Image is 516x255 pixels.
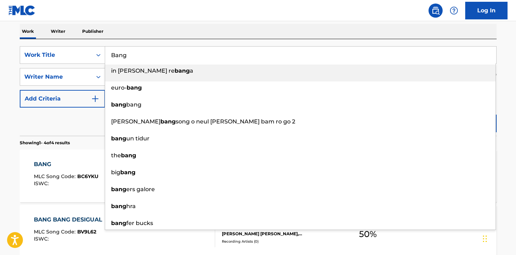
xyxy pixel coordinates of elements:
span: the [111,152,121,159]
img: 9d2ae6d4665cec9f34b9.svg [91,95,99,103]
span: un tidur [126,135,150,142]
span: a [190,67,193,74]
strong: bang [120,169,135,176]
div: Work Title [24,51,88,59]
div: Recording Artists ( 0 ) [222,239,328,244]
strong: bang [160,118,176,125]
span: bang [126,101,141,108]
strong: bang [111,101,126,108]
span: ers galore [126,186,155,193]
p: Work [20,24,36,39]
span: big [111,169,120,176]
p: Publisher [80,24,105,39]
span: MLC Song Code : [34,229,77,235]
a: BANGMLC Song Code:BC6YKUISWC:Writers (1)[PERSON_NAME] [PERSON_NAME] ROYORecording Artists (7)BLAG... [20,150,497,202]
div: Help [447,4,461,18]
p: Showing 1 - 4 of 4 results [20,140,70,146]
span: MLC Song Code : [34,173,77,180]
img: help [450,6,458,15]
span: BC6YKU [77,173,98,180]
div: BANG BANG DESIGUAL [34,215,106,224]
span: ISWC : [34,236,50,242]
strong: bang [111,186,126,193]
strong: bang [127,84,142,91]
p: Writer [49,24,67,39]
button: Add Criteria [20,90,105,108]
iframe: Chat Widget [481,221,516,255]
div: BANG [34,160,98,169]
strong: bang [175,67,190,74]
strong: bang [111,135,126,142]
form: Search Form [20,46,497,136]
span: fer bucks [126,220,153,226]
img: MLC Logo [8,5,36,16]
div: Drag [483,228,487,249]
span: [PERSON_NAME] [111,118,160,125]
span: hra [126,203,136,210]
div: [PERSON_NAME] [PERSON_NAME], [PERSON_NAME] [PERSON_NAME], [PERSON_NAME] [222,224,328,237]
span: in [PERSON_NAME] re [111,67,175,74]
span: euro- [111,84,127,91]
span: 50 % [359,228,377,241]
a: Log In [465,2,508,19]
strong: bang [111,203,126,210]
div: Writer Name [24,73,88,81]
span: song o neul [PERSON_NAME] bam ro go 2 [176,118,295,125]
a: Public Search [429,4,443,18]
img: search [431,6,440,15]
span: ISWC : [34,180,50,187]
strong: bang [111,220,126,226]
strong: bang [121,152,136,159]
span: BV9L62 [77,229,96,235]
